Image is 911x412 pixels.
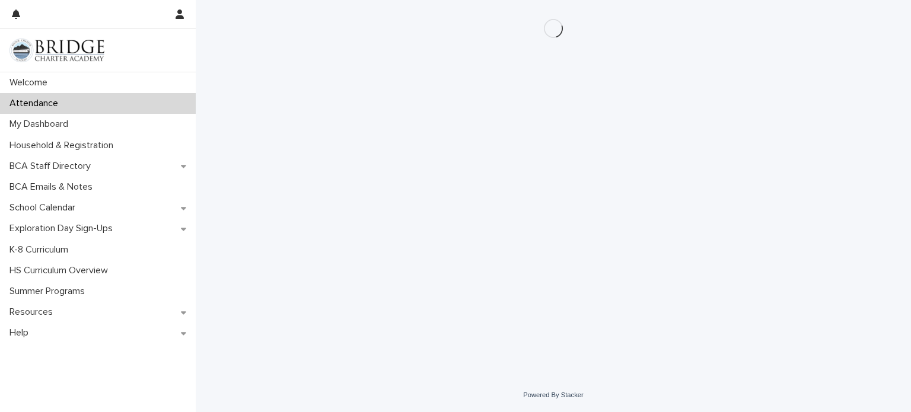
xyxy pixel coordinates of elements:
p: BCA Staff Directory [5,161,100,172]
p: Attendance [5,98,68,109]
p: Resources [5,306,62,318]
p: Household & Registration [5,140,123,151]
p: K-8 Curriculum [5,244,78,255]
img: V1C1m3IdTEidaUdm9Hs0 [9,39,104,62]
p: My Dashboard [5,119,78,130]
a: Powered By Stacker [523,391,583,398]
p: Help [5,327,38,338]
p: School Calendar [5,202,85,213]
p: Welcome [5,77,57,88]
p: BCA Emails & Notes [5,181,102,193]
p: Summer Programs [5,286,94,297]
p: HS Curriculum Overview [5,265,117,276]
p: Exploration Day Sign-Ups [5,223,122,234]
